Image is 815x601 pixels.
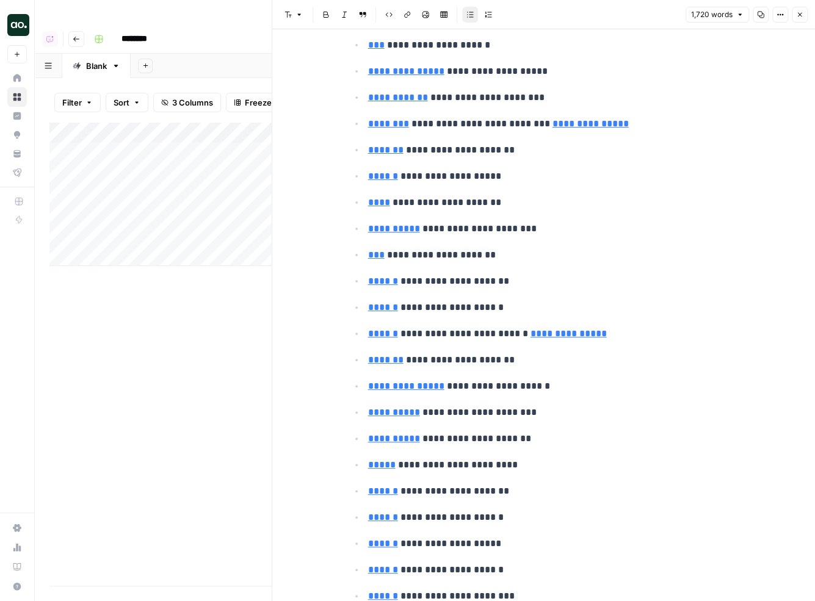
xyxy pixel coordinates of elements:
img: Nick's Workspace Logo [7,14,29,36]
span: Freeze Columns [245,96,308,109]
button: 1,720 words [686,7,749,23]
a: Settings [7,518,27,538]
button: 3 Columns [153,93,221,112]
a: Browse [7,87,27,107]
a: Insights [7,106,27,126]
a: Blank [62,54,131,78]
button: Filter [54,93,101,112]
div: Blank [86,60,107,72]
button: Freeze Columns [226,93,316,112]
button: Help + Support [7,577,27,596]
span: 1,720 words [691,9,733,20]
a: Your Data [7,144,27,164]
a: Flightpath [7,163,27,182]
a: Home [7,68,27,88]
a: Learning Hub [7,557,27,577]
button: Sort [106,93,148,112]
a: Usage [7,538,27,557]
span: Filter [62,96,82,109]
span: Sort [114,96,129,109]
a: Opportunities [7,125,27,145]
button: Workspace: Nick's Workspace [7,10,27,40]
span: 3 Columns [172,96,213,109]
